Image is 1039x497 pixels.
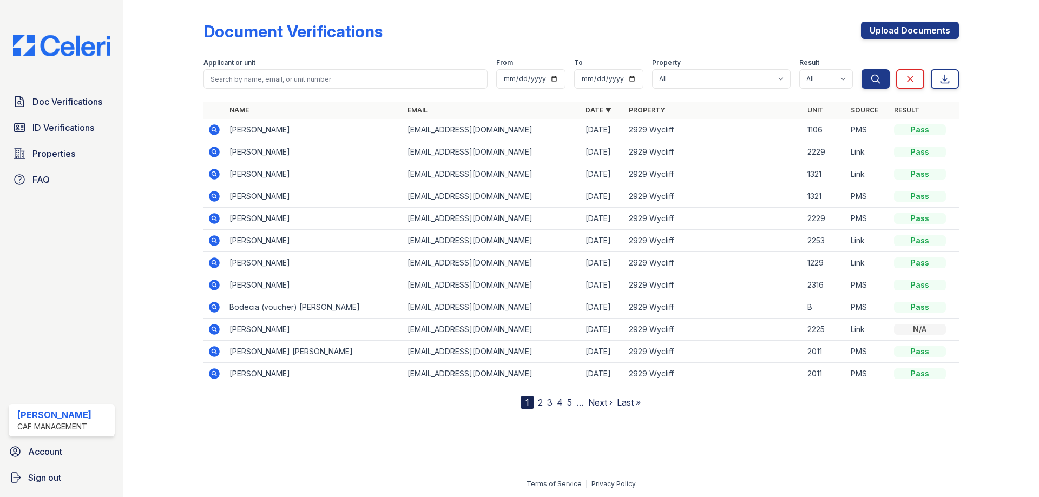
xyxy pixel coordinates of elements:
td: 2929 Wycliff [624,274,803,296]
td: [DATE] [581,252,624,274]
label: Result [799,58,819,67]
div: Pass [894,346,946,357]
td: [DATE] [581,119,624,141]
td: 2929 Wycliff [624,185,803,208]
td: [PERSON_NAME] [225,185,403,208]
td: [EMAIL_ADDRESS][DOMAIN_NAME] [403,208,581,230]
td: [DATE] [581,208,624,230]
td: [DATE] [581,230,624,252]
div: Pass [894,124,946,135]
div: CAF Management [17,421,91,432]
td: [DATE] [581,163,624,185]
label: Property [652,58,681,67]
a: Sign out [4,467,119,488]
td: [PERSON_NAME] [225,119,403,141]
td: 2253 [803,230,846,252]
td: 2011 [803,341,846,363]
td: 2229 [803,208,846,230]
td: [PERSON_NAME] [225,363,403,385]
td: Link [846,163,890,185]
a: Source [851,106,878,114]
td: PMS [846,274,890,296]
a: ID Verifications [9,117,115,138]
td: PMS [846,208,890,230]
div: Pass [894,213,946,224]
td: 2929 Wycliff [624,208,803,230]
a: Unit [807,106,824,114]
td: PMS [846,119,890,141]
div: Pass [894,257,946,268]
td: [DATE] [581,341,624,363]
td: [PERSON_NAME] [225,208,403,230]
input: Search by name, email, or unit number [203,69,488,89]
a: Account [4,441,119,462]
a: Upload Documents [861,22,959,39]
td: [PERSON_NAME] [PERSON_NAME] [225,341,403,363]
td: 2929 Wycliff [624,363,803,385]
a: Properties [9,143,115,164]
label: Applicant or unit [203,58,255,67]
td: 2929 Wycliff [624,141,803,163]
div: Pass [894,280,946,290]
td: PMS [846,296,890,319]
div: Pass [894,169,946,180]
div: N/A [894,324,946,335]
td: [EMAIL_ADDRESS][DOMAIN_NAME] [403,163,581,185]
div: | [586,480,588,488]
td: [EMAIL_ADDRESS][DOMAIN_NAME] [403,252,581,274]
td: B [803,296,846,319]
td: PMS [846,341,890,363]
td: [DATE] [581,185,624,208]
td: Link [846,319,890,341]
td: 2929 Wycliff [624,252,803,274]
img: CE_Logo_Blue-a8612792a0a2168367f1c8372b55b34899dd931a85d93a1a3d3e32e68fde9ad4.png [4,35,119,56]
a: 5 [567,397,572,408]
td: [EMAIL_ADDRESS][DOMAIN_NAME] [403,230,581,252]
a: Terms of Service [527,480,582,488]
a: Privacy Policy [591,480,636,488]
td: 2929 Wycliff [624,163,803,185]
td: [PERSON_NAME] [225,319,403,341]
td: Link [846,252,890,274]
td: [EMAIL_ADDRESS][DOMAIN_NAME] [403,319,581,341]
td: PMS [846,185,890,208]
td: [DATE] [581,319,624,341]
a: Result [894,106,919,114]
div: Pass [894,191,946,202]
td: 2225 [803,319,846,341]
td: [DATE] [581,274,624,296]
td: 2316 [803,274,846,296]
td: [DATE] [581,363,624,385]
a: Email [407,106,428,114]
td: [EMAIL_ADDRESS][DOMAIN_NAME] [403,119,581,141]
td: [EMAIL_ADDRESS][DOMAIN_NAME] [403,141,581,163]
td: Link [846,230,890,252]
div: Pass [894,368,946,379]
div: 1 [521,396,534,409]
td: Link [846,141,890,163]
div: [PERSON_NAME] [17,408,91,421]
td: 1321 [803,185,846,208]
a: Next › [588,397,613,408]
a: Property [629,106,665,114]
span: … [576,396,584,409]
td: [EMAIL_ADDRESS][DOMAIN_NAME] [403,185,581,208]
td: [PERSON_NAME] [225,274,403,296]
label: From [496,58,513,67]
td: [EMAIL_ADDRESS][DOMAIN_NAME] [403,274,581,296]
span: Sign out [28,471,61,484]
td: [PERSON_NAME] [225,141,403,163]
td: [PERSON_NAME] [225,163,403,185]
td: 2929 Wycliff [624,230,803,252]
a: Name [229,106,249,114]
span: Doc Verifications [32,95,102,108]
td: [DATE] [581,141,624,163]
td: 1229 [803,252,846,274]
td: PMS [846,363,890,385]
div: Pass [894,235,946,246]
td: 2929 Wycliff [624,119,803,141]
span: FAQ [32,173,50,186]
td: 2011 [803,363,846,385]
a: Doc Verifications [9,91,115,112]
